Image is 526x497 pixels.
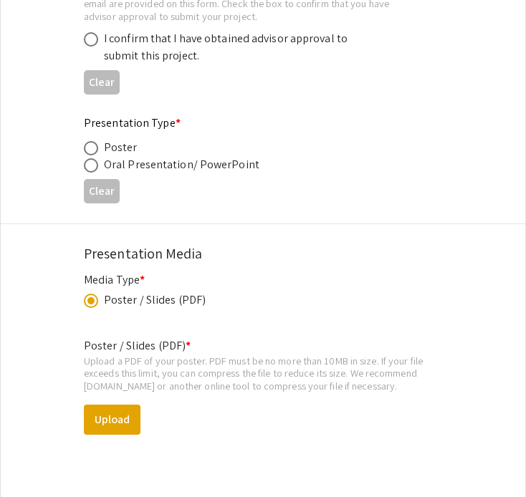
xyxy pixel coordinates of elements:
button: Clear [84,179,120,203]
div: Presentation Media [84,243,442,264]
iframe: Chat [11,433,61,486]
button: Upload [84,405,140,435]
mat-label: Poster / Slides (PDF) [84,338,191,353]
button: Clear [84,70,120,94]
div: Poster / Slides (PDF) [104,291,206,309]
mat-label: Presentation Type [84,115,181,130]
div: I confirm that I have obtained advisor approval to submit this project. [104,30,355,64]
div: Oral Presentation/ PowerPoint [104,156,259,173]
mat-label: Media Type [84,272,145,287]
div: Poster [104,139,138,156]
div: Upload a PDF of your poster. PDF must be no more than 10MB in size. If your file exceeds this lim... [84,354,442,392]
